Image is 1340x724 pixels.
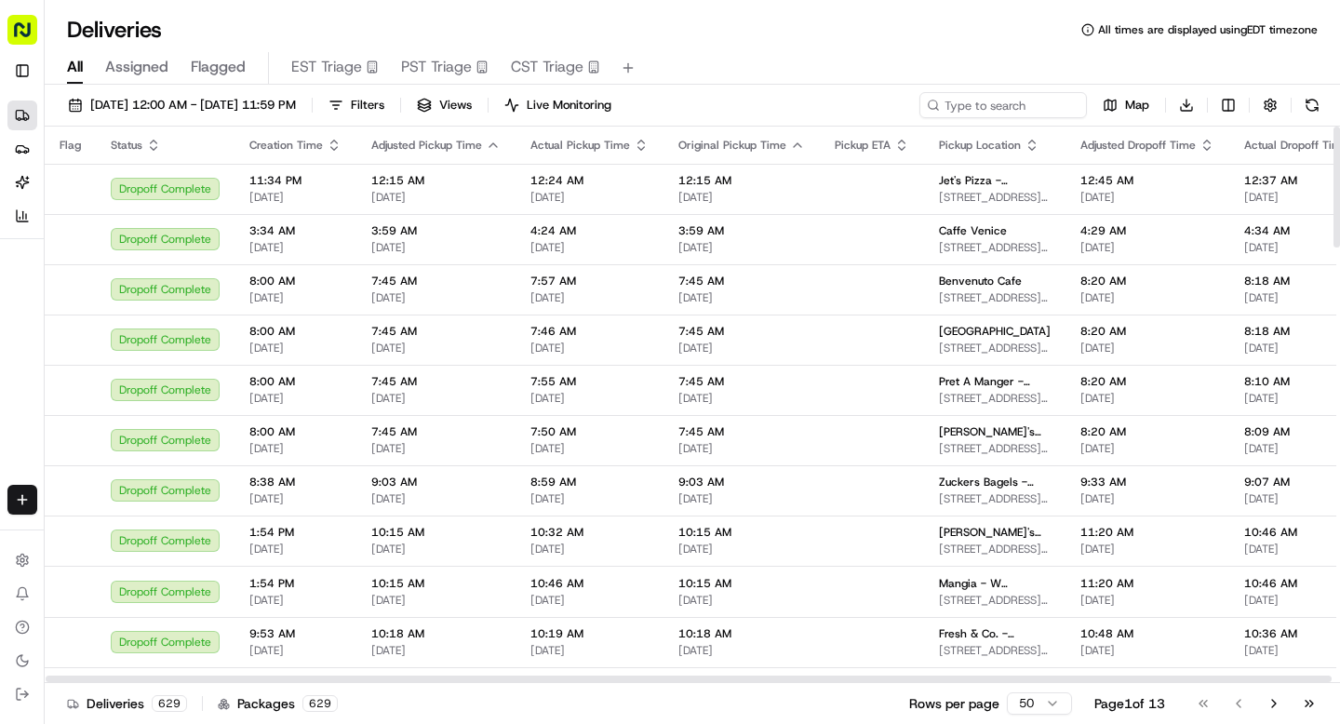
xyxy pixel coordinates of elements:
span: Creation Time [249,138,323,153]
span: 12:24 AM [530,173,649,188]
span: [DATE] [249,190,342,205]
span: 7:45 AM [678,324,805,339]
span: 10:15 AM [678,525,805,540]
span: [DATE] [530,240,649,255]
span: [DATE] [530,190,649,205]
span: 7:50 AM [530,424,649,439]
span: [DATE] [1080,542,1214,556]
span: [STREET_ADDRESS][US_STATE] [939,593,1051,608]
span: [DATE] [371,391,501,406]
span: All times are displayed using EDT timezone [1098,22,1318,37]
span: [DATE] [530,491,649,506]
span: 7:46 AM [530,324,649,339]
span: 11:20 AM [1080,576,1214,591]
div: 629 [152,695,187,712]
span: Actual Pickup Time [530,138,630,153]
span: [PERSON_NAME]'s Cuban Cuisine - Hell's Kitchen [939,525,1051,540]
span: 12:45 AM [1080,173,1214,188]
span: [STREET_ADDRESS][US_STATE] [939,290,1051,305]
span: [DATE] [530,341,649,355]
span: [DATE] [1080,491,1214,506]
span: [DATE] [1080,441,1214,456]
h1: Deliveries [67,15,162,45]
div: Deliveries [67,694,187,713]
button: Refresh [1299,92,1325,118]
div: 629 [302,695,338,712]
span: Assigned [105,56,168,78]
span: [DATE] [530,441,649,456]
p: Rows per page [909,694,999,713]
span: [DATE] [249,593,342,608]
span: [DATE] [530,542,649,556]
span: Pret A Manger - [STREET_ADDRESS] [939,374,1051,389]
span: [DATE] [371,240,501,255]
span: 7:45 AM [371,324,501,339]
span: [DATE] [371,643,501,658]
span: 9:33 AM [1080,475,1214,489]
span: 10:15 AM [371,525,501,540]
span: [DATE] [371,542,501,556]
span: 9:03 AM [678,475,805,489]
span: [DATE] [1080,240,1214,255]
span: 10:48 AM [1080,626,1214,641]
span: [DATE] [249,341,342,355]
span: 7:45 AM [371,424,501,439]
span: Original Pickup Time [678,138,786,153]
span: [DATE] [1080,190,1214,205]
span: 8:20 AM [1080,274,1214,288]
span: 10:15 AM [678,576,805,591]
span: [DATE] [678,643,805,658]
span: Jet's Pizza - [GEOGRAPHIC_DATA] [939,173,1051,188]
span: 10:32 AM [530,525,649,540]
button: Views [409,92,480,118]
span: [DATE] [1080,391,1214,406]
span: 8:00 AM [249,274,342,288]
span: [STREET_ADDRESS][US_STATE] [939,441,1051,456]
span: Status [111,138,142,153]
span: [DATE] [1080,290,1214,305]
span: [DATE] [249,441,342,456]
span: Fresh & Co. - [PERSON_NAME][GEOGRAPHIC_DATA] [939,626,1051,641]
span: [DATE] [678,341,805,355]
span: 8:00 AM [249,424,342,439]
span: 8:20 AM [1080,374,1214,389]
span: 9:53 AM [249,626,342,641]
button: Live Monitoring [496,92,620,118]
span: 4:29 AM [1080,223,1214,238]
span: 3:59 AM [371,223,501,238]
span: 8:20 AM [1080,424,1214,439]
span: [STREET_ADDRESS][US_STATE] [939,240,1051,255]
span: [DATE] [371,491,501,506]
span: [DATE] [530,391,649,406]
span: [STREET_ADDRESS][PERSON_NAME][US_STATE] [939,491,1051,506]
span: [DATE] [678,491,805,506]
span: [DATE] [249,542,342,556]
span: 7:55 AM [530,374,649,389]
span: Pickup Location [939,138,1021,153]
span: [DATE] [371,341,501,355]
span: 7:45 AM [678,424,805,439]
span: 1:54 PM [249,576,342,591]
span: [DATE] [371,190,501,205]
span: 1:54 PM [249,525,342,540]
span: PST Triage [401,56,472,78]
span: 10:19 AM [530,626,649,641]
span: [DATE] [249,240,342,255]
span: 10:18 AM [678,626,805,641]
span: [STREET_ADDRESS][US_STATE] [939,190,1051,205]
span: [DATE] [678,593,805,608]
span: Map [1125,97,1149,114]
input: Type to search [919,92,1087,118]
span: 7:57 AM [530,274,649,288]
span: 10:15 AM [371,576,501,591]
span: 4:24 AM [530,223,649,238]
span: 8:59 AM [530,475,649,489]
span: Pylon [185,102,225,116]
span: [DATE] [249,643,342,658]
span: [DATE] [678,542,805,556]
button: Filters [320,92,393,118]
button: Map [1094,92,1158,118]
span: [STREET_ADDRESS][US_STATE] [939,391,1051,406]
div: Packages [218,694,338,713]
span: All [67,56,83,78]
